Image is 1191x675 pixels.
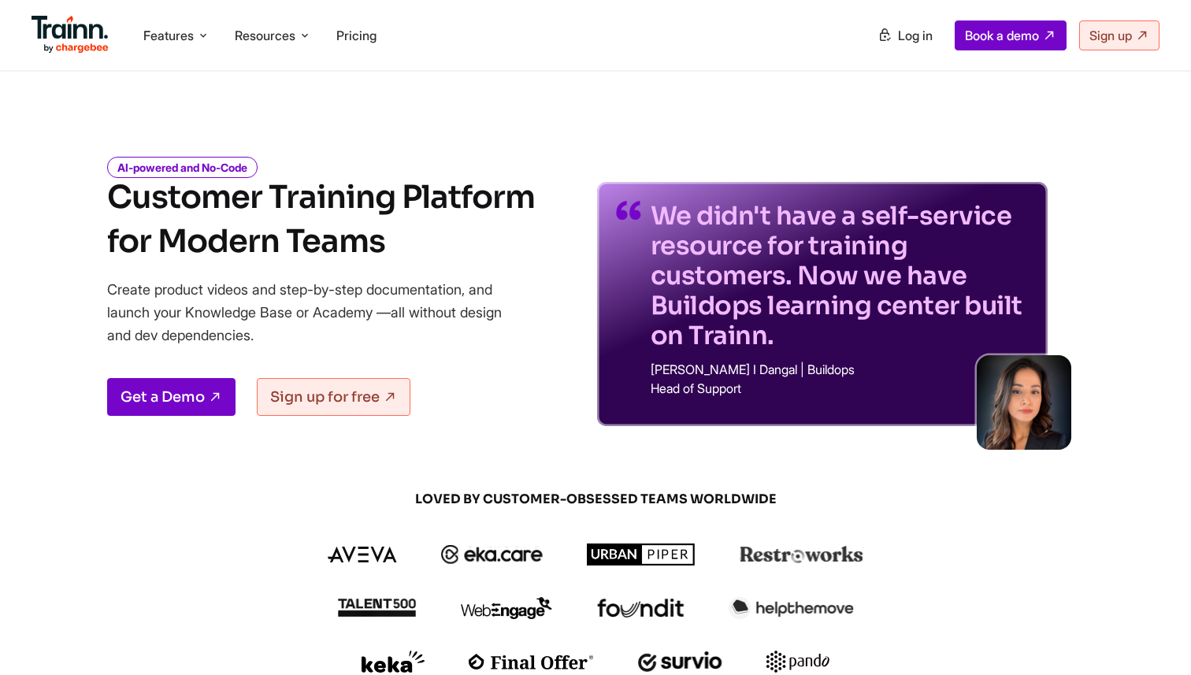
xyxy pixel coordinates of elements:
[143,27,194,44] span: Features
[651,201,1029,350] p: We didn't have a self-service resource for training customers. Now we have Buildops learning cent...
[469,654,594,669] img: finaloffer logo
[1079,20,1159,50] a: Sign up
[32,16,109,54] img: Trainn Logo
[336,28,377,43] a: Pricing
[217,491,974,508] span: LOVED BY CUSTOMER-OBSESSED TEAMS WORLDWIDE
[638,651,722,672] img: survio logo
[107,278,525,347] p: Create product videos and step-by-step documentation, and launch your Knowledge Base or Academy —...
[362,651,425,673] img: keka logo
[328,547,397,562] img: aveva logo
[337,598,416,618] img: talent500 logo
[740,546,863,563] img: restroworks logo
[596,599,685,618] img: foundit logo
[766,651,829,673] img: pando logo
[587,543,696,566] img: urbanpiper logo
[107,157,258,178] i: AI-powered and No-Code
[965,28,1039,43] span: Book a demo
[651,382,1029,395] p: Head of Support
[1089,28,1132,43] span: Sign up
[461,597,552,619] img: webengage logo
[235,27,295,44] span: Resources
[441,545,544,564] img: ekacare logo
[107,378,236,416] a: Get a Demo
[257,378,410,416] a: Sign up for free
[616,201,641,220] img: quotes-purple.41a7099.svg
[898,28,933,43] span: Log in
[107,176,535,264] h1: Customer Training Platform for Modern Teams
[651,363,1029,376] p: [PERSON_NAME] I Dangal | Buildops
[955,20,1067,50] a: Book a demo
[868,21,942,50] a: Log in
[977,355,1071,450] img: sabina-buildops.d2e8138.png
[729,597,854,619] img: helpthemove logo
